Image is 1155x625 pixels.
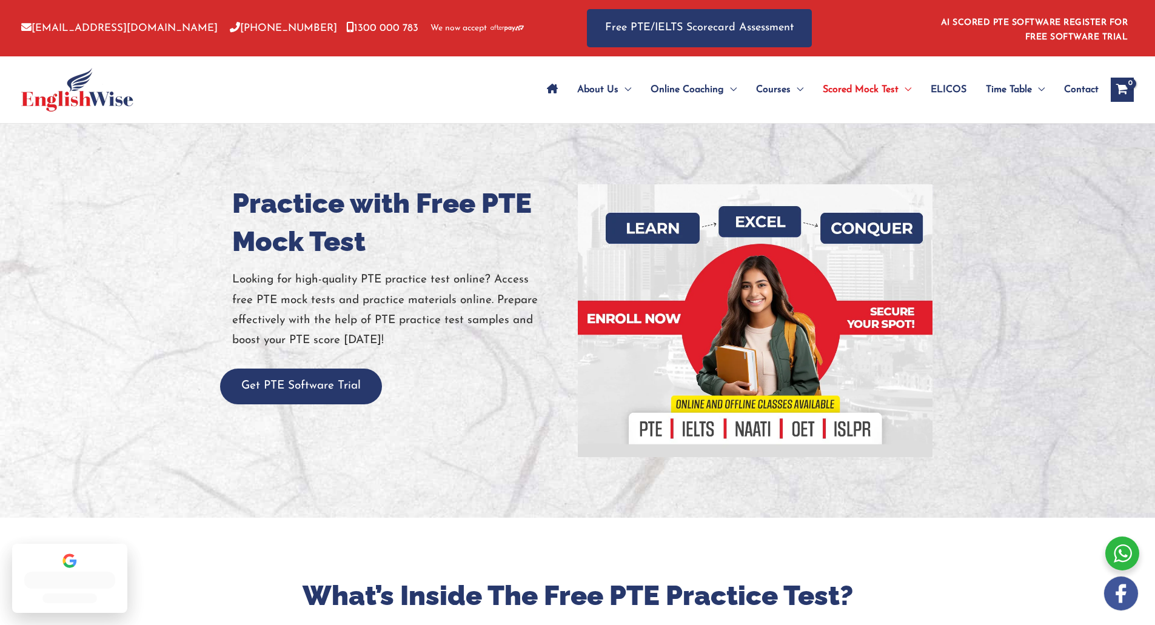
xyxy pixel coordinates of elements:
p: Looking for high-quality PTE practice test online? Access free PTE mock tests and practice materi... [232,270,569,350]
a: Free PTE/IELTS Scorecard Assessment [587,9,812,47]
span: ELICOS [931,69,966,111]
span: Menu Toggle [724,69,737,111]
img: cropped-ew-logo [21,68,133,112]
span: Menu Toggle [791,69,803,111]
a: CoursesMenu Toggle [746,69,813,111]
span: Menu Toggle [618,69,631,111]
span: Menu Toggle [899,69,911,111]
a: Contact [1054,69,1099,111]
a: Time TableMenu Toggle [976,69,1054,111]
span: Scored Mock Test [823,69,899,111]
img: white-facebook.png [1104,577,1138,610]
span: Online Coaching [651,69,724,111]
span: Courses [756,69,791,111]
span: Time Table [986,69,1032,111]
nav: Site Navigation: Main Menu [537,69,1099,111]
a: ELICOS [921,69,976,111]
span: Contact [1064,69,1099,111]
a: [PHONE_NUMBER] [230,23,337,33]
a: AI SCORED PTE SOFTWARE REGISTER FOR FREE SOFTWARE TRIAL [941,18,1128,42]
a: [EMAIL_ADDRESS][DOMAIN_NAME] [21,23,218,33]
a: View Shopping Cart, empty [1111,78,1134,102]
h1: Practice with Free PTE Mock Test [232,184,569,261]
h2: What’s Inside The Free PTE Practice Test? [232,578,923,614]
button: Get PTE Software Trial [220,369,382,404]
a: Scored Mock TestMenu Toggle [813,69,921,111]
aside: Header Widget 1 [934,8,1134,48]
a: About UsMenu Toggle [567,69,641,111]
a: Online CoachingMenu Toggle [641,69,746,111]
span: Menu Toggle [1032,69,1045,111]
span: We now accept [430,22,487,35]
img: Afterpay-Logo [490,25,524,32]
span: About Us [577,69,618,111]
a: Get PTE Software Trial [220,380,382,392]
a: 1300 000 783 [346,23,418,33]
